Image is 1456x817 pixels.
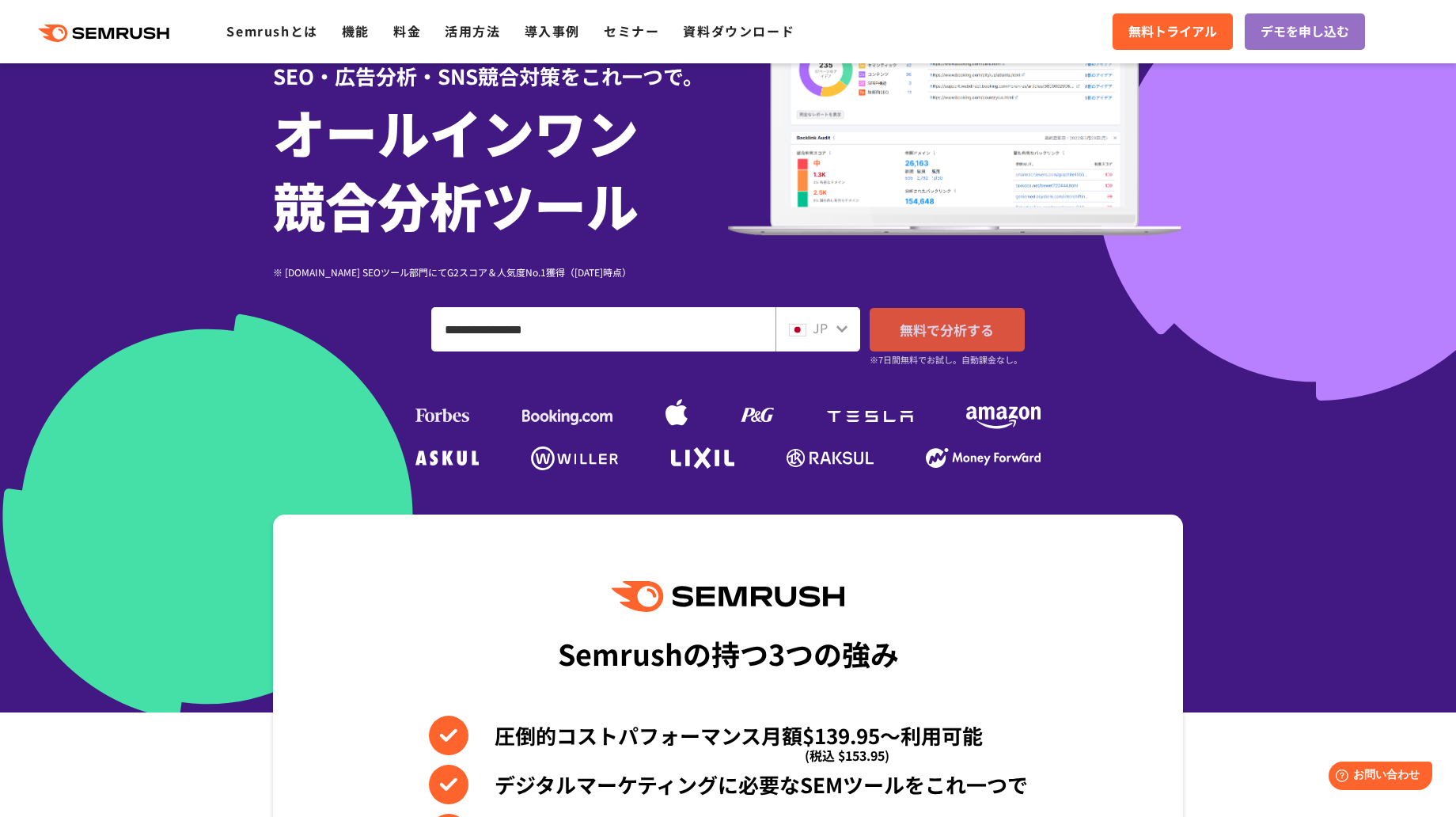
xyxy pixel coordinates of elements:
span: 無料で分析する [900,320,994,340]
a: 無料で分析する [870,308,1025,351]
li: 圧倒的コストパフォーマンス月額$139.95〜利用可能 [429,716,1028,755]
span: JP [813,318,828,337]
li: デジタルマーケティングに必要なSEMツールをこれ一つで [429,765,1028,804]
a: デモを申し込む [1245,13,1365,50]
a: 導入事例 [525,21,580,40]
div: ※ [DOMAIN_NAME] SEOツール部門にてG2スコア＆人気度No.1獲得（[DATE]時点） [273,264,728,279]
h1: オールインワン 競合分析ツール [273,95,728,241]
iframe: Help widget launcher [1315,755,1439,800]
span: (税込 $153.95) [805,735,889,775]
a: 活用方法 [445,21,500,40]
a: セミナー [604,21,659,40]
a: Semrushとは [226,21,317,40]
small: ※7日間無料でお試し。自動課金なし。 [870,352,1022,367]
div: Semrushの持つ3つの強み [558,624,899,682]
span: 無料トライアル [1128,21,1217,42]
a: 無料トライアル [1113,13,1233,50]
a: 機能 [342,21,370,40]
input: ドメイン、キーワードまたはURLを入力してください [432,308,775,351]
a: 資料ダウンロード [683,21,794,40]
span: デモを申し込む [1261,21,1349,42]
a: 料金 [393,21,421,40]
img: Semrush [612,581,844,612]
